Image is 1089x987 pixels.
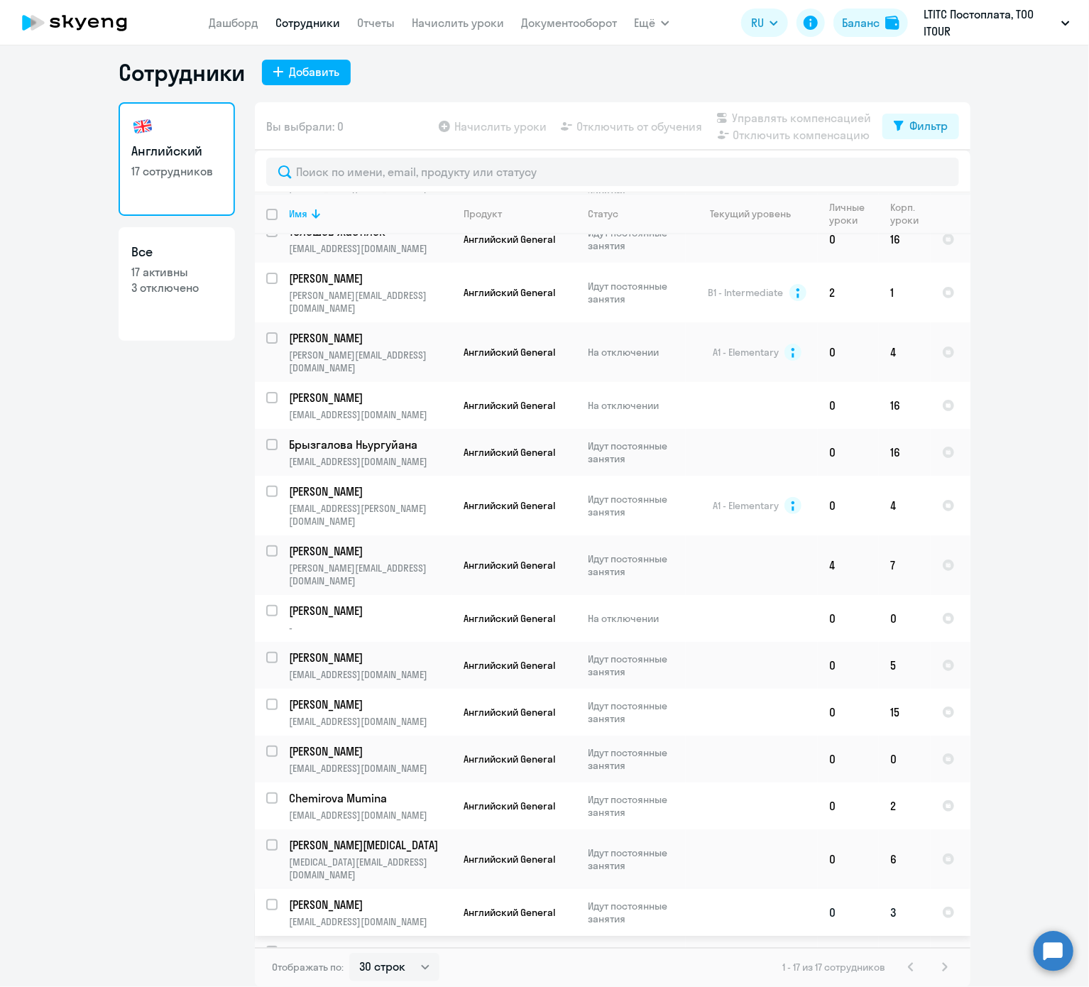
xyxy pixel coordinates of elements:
[464,612,555,625] span: Английский General
[464,346,555,359] span: Английский General
[879,782,931,829] td: 2
[464,853,555,866] span: Английский General
[588,207,618,220] div: Статус
[119,58,245,87] h1: Сотрудники
[289,915,452,928] p: [EMAIL_ADDRESS][DOMAIN_NAME]
[289,207,452,220] div: Имя
[131,142,222,160] h3: Английский
[879,736,931,782] td: 0
[119,227,235,341] a: Все17 активны3 отключено
[588,207,685,220] div: Статус
[289,697,452,712] a: [PERSON_NAME]
[842,14,880,31] div: Баланс
[708,286,784,299] span: B1 - Intermediate
[412,16,504,30] a: Начислить уроки
[634,9,669,37] button: Ещё
[131,243,222,261] h3: Все
[818,322,879,382] td: 0
[588,947,685,972] p: Идут постоянные занятия
[464,207,576,220] div: Продукт
[289,562,452,587] p: [PERSON_NAME][EMAIL_ADDRESS][DOMAIN_NAME]
[119,102,235,216] a: Английский17 сотрудников
[289,437,452,452] a: Брызгалова Ньургуйана
[272,961,344,974] span: Отображать по:
[909,117,948,134] div: Фильтр
[289,837,452,853] a: [PERSON_NAME][MEDICAL_DATA]
[289,242,452,255] p: [EMAIL_ADDRESS][DOMAIN_NAME]
[879,595,931,642] td: 0
[266,158,959,186] input: Поиск по имени, email, продукту или статусу
[131,115,154,138] img: english
[711,207,792,220] div: Текущий уровень
[818,829,879,889] td: 0
[818,595,879,642] td: 0
[879,216,931,263] td: 16
[890,201,930,227] div: Корп. уроки
[289,944,452,959] a: [PERSON_NAME]
[131,264,222,280] p: 17 активны
[588,227,685,252] p: Идут постоянные занятия
[588,440,685,465] p: Идут постоянные занятия
[464,446,555,459] span: Английский General
[289,743,452,759] a: [PERSON_NAME]
[833,9,908,37] button: Балансbalance
[289,856,452,881] p: [MEDICAL_DATA][EMAIL_ADDRESS][DOMAIN_NAME]
[275,16,340,30] a: Сотрудники
[289,668,452,681] p: [EMAIL_ADDRESS][DOMAIN_NAME]
[357,16,395,30] a: Отчеты
[289,390,449,405] p: [PERSON_NAME]
[289,455,452,468] p: [EMAIL_ADDRESS][DOMAIN_NAME]
[262,60,351,85] button: Добавить
[879,936,931,983] td: 6
[289,349,452,374] p: [PERSON_NAME][EMAIL_ADDRESS][DOMAIN_NAME]
[588,653,685,678] p: Идут постоянные занятия
[289,650,452,665] a: [PERSON_NAME]
[289,790,449,806] p: Chemirova Mumina
[588,612,685,625] p: На отключении
[890,201,921,227] div: Корп. уроки
[818,216,879,263] td: 0
[879,642,931,689] td: 5
[713,499,779,512] span: A1 - Elementary
[588,552,685,578] p: Идут постоянные занятия
[879,429,931,476] td: 16
[131,280,222,295] p: 3 отключено
[879,829,931,889] td: 6
[289,697,449,712] p: [PERSON_NAME]
[588,793,685,819] p: Идут постоянные занятия
[879,322,931,382] td: 4
[209,16,258,30] a: Дашборд
[885,16,899,30] img: balance
[289,484,449,499] p: [PERSON_NAME]
[464,499,555,512] span: Английский General
[879,382,931,429] td: 16
[818,782,879,829] td: 0
[289,790,452,806] a: Chemirova Mumina
[289,837,449,853] p: [PERSON_NAME][MEDICAL_DATA]
[289,715,452,728] p: [EMAIL_ADDRESS][DOMAIN_NAME]
[521,16,617,30] a: Документооборот
[464,286,555,299] span: Английский General
[924,6,1056,40] p: LTITC Постоплата, ТОО ITOUR
[588,346,685,359] p: На отключении
[289,603,449,618] p: [PERSON_NAME]
[818,689,879,736] td: 0
[289,897,449,912] p: [PERSON_NAME]
[588,280,685,305] p: Идут постоянные занятия
[464,659,555,672] span: Английский General
[289,809,452,822] p: [EMAIL_ADDRESS][DOMAIN_NAME]
[879,889,931,936] td: 3
[464,207,502,220] div: Продукт
[289,408,452,421] p: [EMAIL_ADDRESS][DOMAIN_NAME]
[741,9,788,37] button: RU
[916,6,1077,40] button: LTITC Постоплата, ТОО ITOUR
[879,476,931,535] td: 4
[289,390,452,405] a: [PERSON_NAME]
[289,63,339,80] div: Добавить
[289,944,449,959] p: [PERSON_NAME]
[818,535,879,595] td: 4
[882,114,959,139] button: Фильтр
[289,271,449,286] p: [PERSON_NAME]
[289,650,449,665] p: [PERSON_NAME]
